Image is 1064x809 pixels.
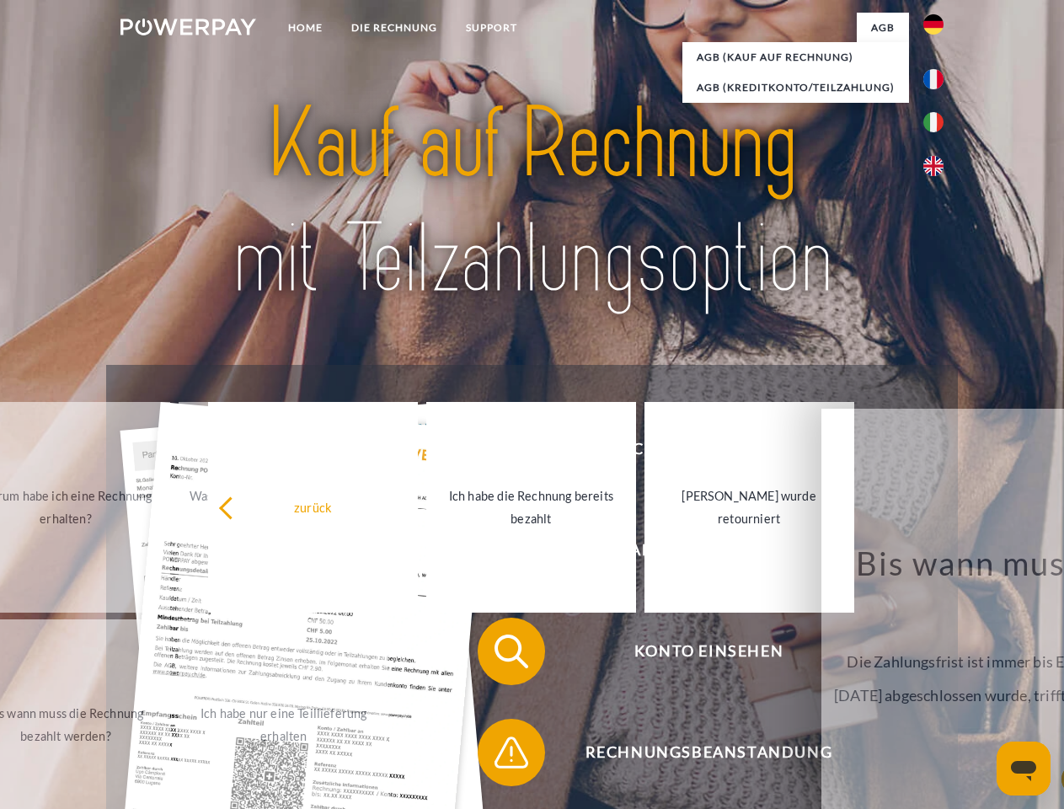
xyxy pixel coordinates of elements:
[179,402,388,613] a: Was habe ich noch offen, ist meine Zahlung eingegangen?
[490,731,532,774] img: qb_warning.svg
[923,14,944,35] img: de
[923,156,944,176] img: en
[655,485,844,530] div: [PERSON_NAME] wurde retourniert
[436,485,626,530] div: Ich habe die Rechnung bereits bezahlt
[218,496,408,518] div: zurück
[189,702,378,747] div: Ich habe nur eine Teillieferung erhalten
[502,719,915,786] span: Rechnungsbeanstandung
[857,13,909,43] a: agb
[997,742,1051,796] iframe: Schaltfläche zum Öffnen des Messaging-Fensters
[502,618,915,685] span: Konto einsehen
[478,618,916,685] button: Konto einsehen
[923,69,944,89] img: fr
[161,81,903,323] img: title-powerpay_de.svg
[120,19,256,35] img: logo-powerpay-white.svg
[274,13,337,43] a: Home
[923,112,944,132] img: it
[337,13,452,43] a: DIE RECHNUNG
[682,72,909,103] a: AGB (Kreditkonto/Teilzahlung)
[189,485,378,530] div: Was habe ich noch offen, ist meine Zahlung eingegangen?
[490,630,532,672] img: qb_search.svg
[478,719,916,786] button: Rechnungsbeanstandung
[452,13,532,43] a: SUPPORT
[682,42,909,72] a: AGB (Kauf auf Rechnung)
